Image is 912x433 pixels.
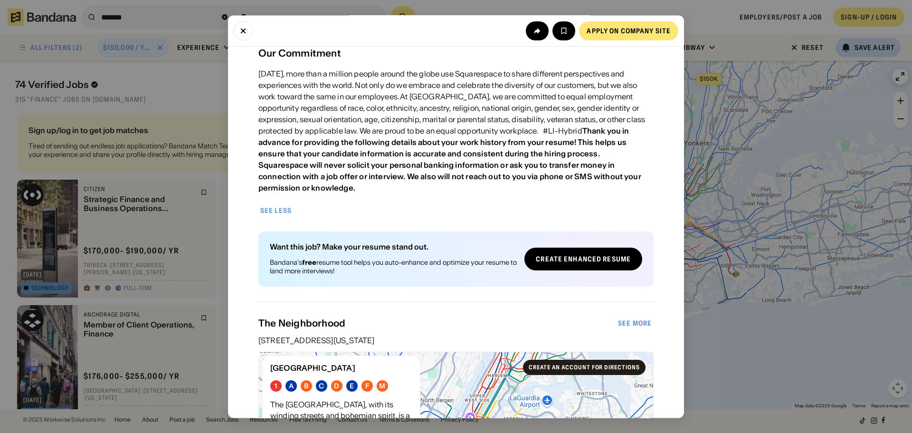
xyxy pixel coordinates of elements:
[334,382,339,390] div: D
[258,126,629,158] div: Thank you in advance for providing the following details about your work history from your resume...
[587,27,671,34] div: Apply on company site
[270,364,412,373] div: [GEOGRAPHIC_DATA]
[302,258,316,267] b: free
[258,160,641,192] div: Squarespace will never solicit your personal banking information or ask you to transfer money in ...
[289,382,294,390] div: A
[379,382,385,390] div: M
[270,258,517,275] div: Bandana's resume tool helps you auto-enhance and optimize your resume to land more interviews!
[365,382,369,390] div: F
[529,365,640,371] div: Create an account for directions
[260,207,292,214] div: See less
[258,68,654,193] div: [DATE], more than a million people around the globe use Squarespace to share different perspectiv...
[258,46,341,60] div: Our Commitment
[270,243,517,250] div: Want this job? Make your resume stand out.
[319,382,324,390] div: C
[234,21,253,40] button: Close
[304,382,309,390] div: B
[350,382,354,390] div: E
[258,318,616,329] div: The Neighborhood
[258,337,654,345] div: [STREET_ADDRESS][US_STATE]
[536,256,631,262] div: Create Enhanced Resume
[618,320,652,327] div: See more
[275,382,277,390] div: 1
